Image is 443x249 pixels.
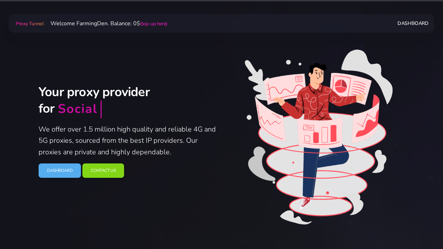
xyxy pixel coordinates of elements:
[58,101,97,117] div: Social
[39,84,217,118] h2: Your proxy provider for
[82,163,124,178] a: Contact Us
[140,20,167,27] a: (top-up here)
[45,20,167,27] span: Welcome FarmingDen. Balance: 0$
[16,20,43,27] span: Proxy Tunnel
[14,18,45,29] a: Proxy Tunnel
[39,163,81,178] a: Dashboard
[39,124,217,158] p: We offer over 1.5 million high quality and reliable 4G and 5G proxies, sourced from the best IP p...
[403,209,434,240] iframe: Webchat Widget
[397,17,428,30] a: Dashboard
